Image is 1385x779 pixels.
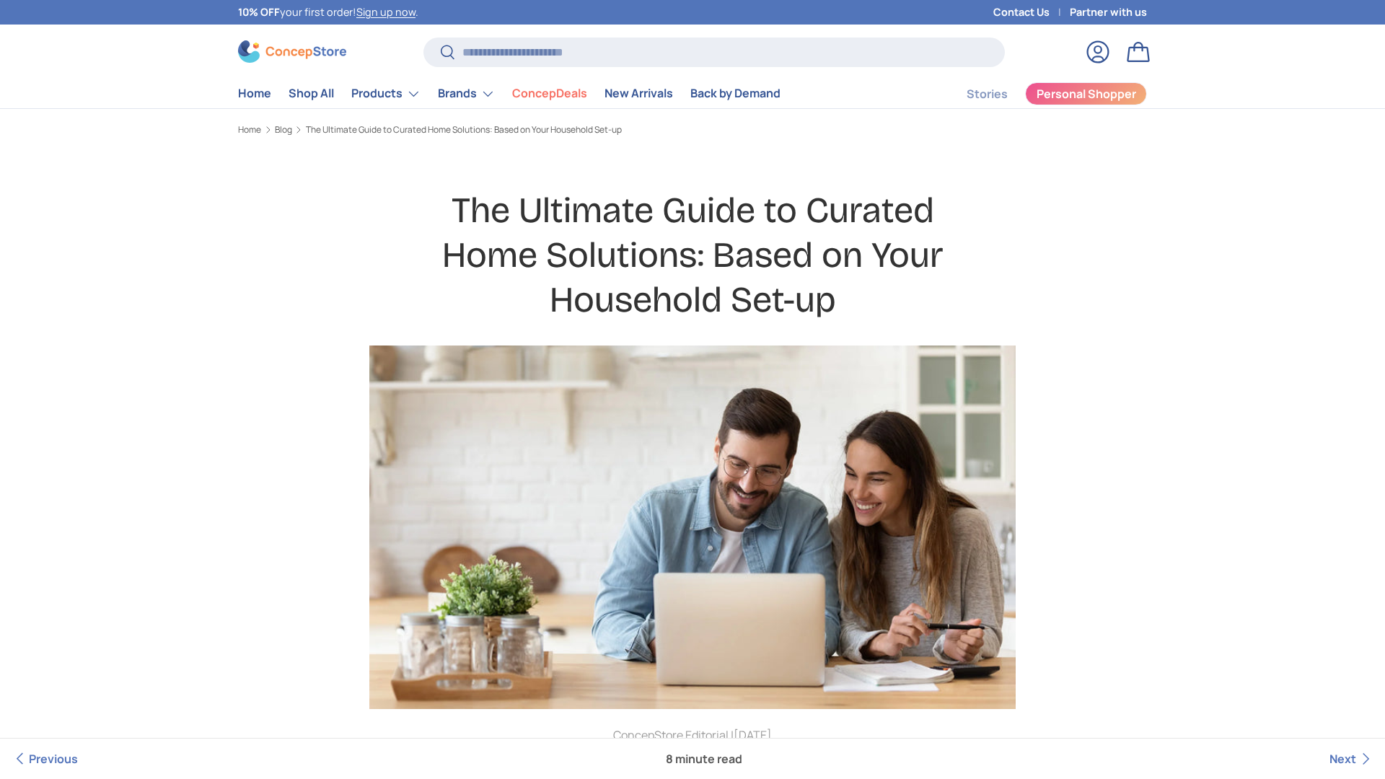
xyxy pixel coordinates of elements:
strong: 10% OFF [238,5,280,19]
a: Blog [275,126,292,134]
a: Products [351,79,421,108]
img: ConcepStore [238,40,346,63]
a: ConcepDeals [512,79,587,107]
a: Contact Us [993,4,1070,20]
a: Shop All [289,79,334,107]
a: New Arrivals [604,79,673,107]
a: Home [238,126,261,134]
p: your first order! . [238,4,418,20]
time: [DATE] [734,727,772,743]
a: Partner with us [1070,4,1147,20]
nav: Secondary [932,79,1147,108]
a: Home [238,79,271,107]
a: Stories [967,80,1008,108]
p: ConcepStore Editorial | [415,726,969,744]
summary: Products [343,79,429,108]
summary: Brands [429,79,504,108]
a: Personal Shopper [1025,82,1147,105]
a: The Ultimate Guide to Curated Home Solutions: Based on Your Household Set-up [306,126,622,134]
span: Next [1329,751,1356,767]
span: Personal Shopper [1037,88,1136,100]
a: Brands [438,79,495,108]
nav: Primary [238,79,781,108]
span: 8 minute read [654,739,754,779]
a: Sign up now [356,5,415,19]
nav: Breadcrumbs [238,123,1147,136]
span: Previous [29,751,78,767]
a: Previous [12,739,78,779]
a: Back by Demand [690,79,781,107]
a: Next [1329,739,1373,779]
img: couple-planning-something-concepstore-eguide [369,346,1016,709]
h1: The Ultimate Guide to Curated Home Solutions: Based on Your Household Set-up [415,188,969,323]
